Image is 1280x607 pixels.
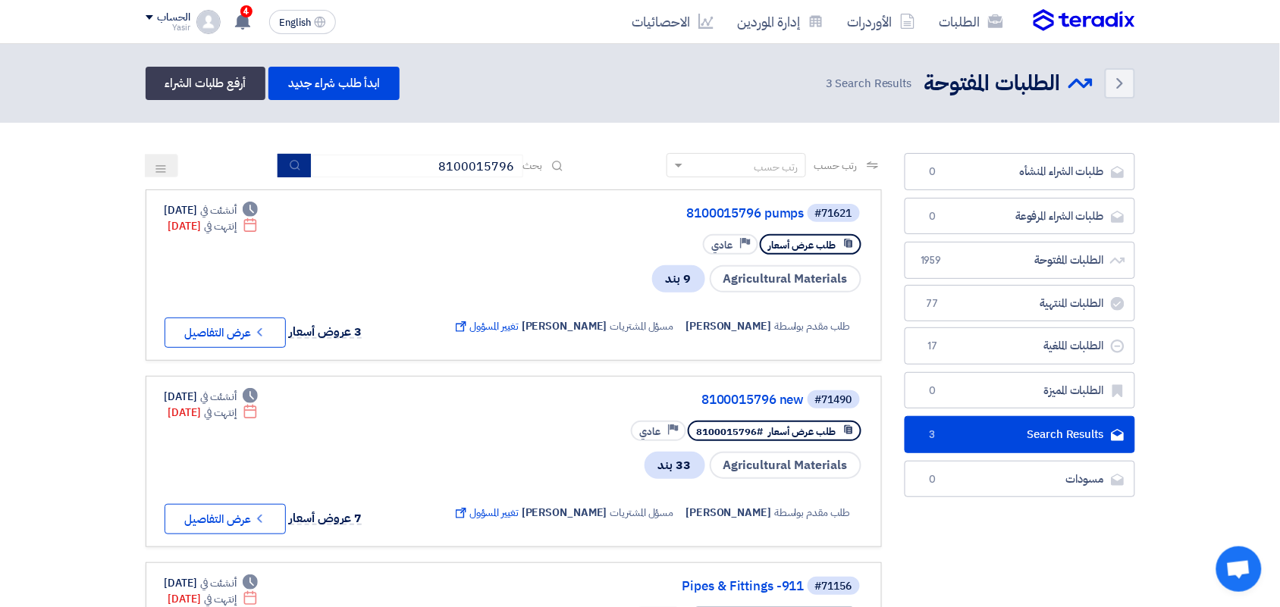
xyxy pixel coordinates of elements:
[905,153,1135,190] a: طلبات الشراء المنشأه0
[815,395,852,405] div: #71490
[204,218,237,234] span: إنتهت في
[645,452,705,479] span: 33 بند
[290,323,362,341] span: 3 عروض أسعار
[200,202,237,218] span: أنشئت في
[168,218,259,234] div: [DATE]
[924,472,942,487] span: 0
[924,164,942,180] span: 0
[196,10,221,34] img: profile_test.png
[165,504,286,534] button: عرض التفاصيل
[905,242,1135,279] a: الطلبات المفتوحة1959
[710,265,861,293] span: Agricultural Materials
[158,11,190,24] div: الحساب
[200,575,237,591] span: أنشئت في
[924,339,942,354] span: 17
[686,505,772,521] span: [PERSON_NAME]
[522,505,607,521] span: [PERSON_NAME]
[1034,9,1135,32] img: Teradix logo
[836,4,927,39] a: الأوردرات
[712,238,733,252] span: عادي
[204,405,237,421] span: إنتهت في
[501,580,805,593] a: Pipes & Fittings -911
[905,327,1135,365] a: الطلبات الملغية17
[652,265,705,293] span: 9 بند
[924,427,942,443] span: 3
[697,424,764,439] span: #8100015796
[1216,546,1262,592] div: Open chat
[165,575,259,591] div: [DATE]
[924,253,942,268] span: 1959
[686,318,772,334] span: [PERSON_NAME]
[146,23,190,32] div: Yasir
[924,209,942,224] span: 0
[290,509,362,527] span: 7 عروض أسعار
[522,318,607,334] span: [PERSON_NAME]
[501,207,805,221] a: 8100015796 pumps
[453,318,519,334] span: تغيير المسؤول
[610,505,674,521] span: مسؤل المشتريات
[311,155,523,177] input: ابحث بعنوان أو رقم الطلب
[620,4,726,39] a: الاحصائيات
[924,383,942,399] span: 0
[640,424,661,439] span: عادي
[204,591,237,607] span: إنتهت في
[815,581,852,592] div: #71156
[269,10,336,34] button: English
[826,75,912,92] span: Search Results
[754,159,798,175] div: رتب حسب
[927,4,1015,39] a: الطلبات
[240,5,253,17] span: 4
[168,405,259,421] div: [DATE]
[610,318,674,334] span: مسؤل المشتريات
[165,389,259,405] div: [DATE]
[924,69,1061,99] h2: الطلبات المفتوحة
[268,67,400,100] a: ابدأ طلب شراء جديد
[710,452,861,479] span: Agricultural Materials
[523,158,543,174] span: بحث
[815,208,852,219] div: #71621
[924,296,942,311] span: 77
[769,424,836,439] span: طلب عرض أسعار
[826,75,833,92] span: 3
[453,505,519,521] span: تغيير المسؤول
[905,416,1135,453] a: Search Results3
[814,158,857,174] span: رتب حسب
[168,591,259,607] div: [DATE]
[165,318,286,348] button: عرض التفاصيل
[279,17,311,28] span: English
[905,198,1135,235] a: طلبات الشراء المرفوعة0
[769,238,836,252] span: طلب عرض أسعار
[774,318,851,334] span: طلب مقدم بواسطة
[501,393,805,407] a: 8100015796 new
[146,67,265,100] a: أرفع طلبات الشراء
[905,461,1135,498] a: مسودات0
[165,202,259,218] div: [DATE]
[905,285,1135,322] a: الطلبات المنتهية77
[774,505,851,521] span: طلب مقدم بواسطة
[726,4,836,39] a: إدارة الموردين
[905,372,1135,409] a: الطلبات المميزة0
[200,389,237,405] span: أنشئت في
